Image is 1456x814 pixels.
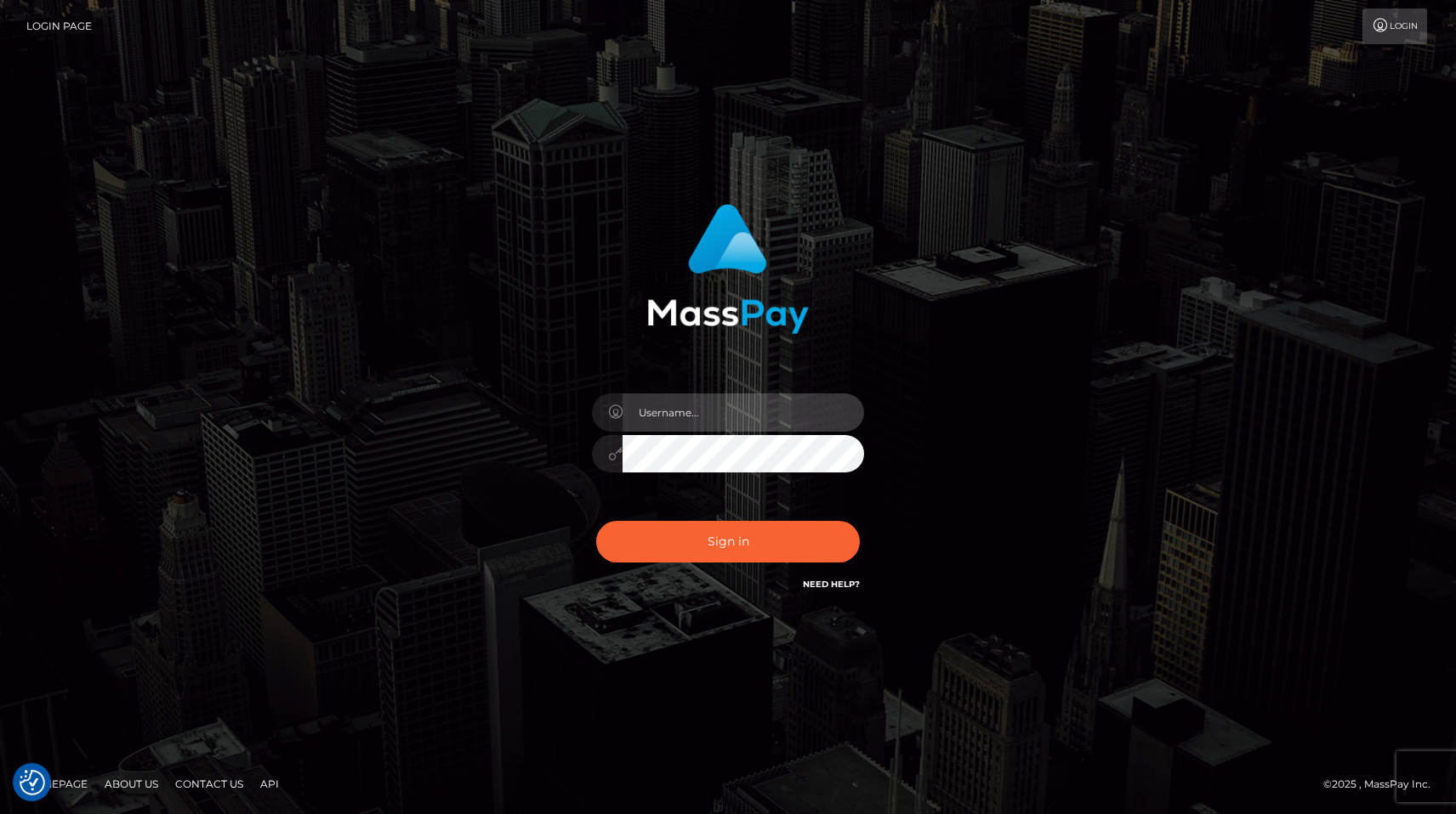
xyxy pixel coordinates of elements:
[803,579,860,590] a: Need Help?
[168,771,250,797] a: Contact Us
[596,521,860,562] button: Sign in
[1362,8,1427,44] a: Login
[20,770,45,795] button: Consent Preferences
[253,771,286,797] a: API
[623,393,864,432] input: Username...
[20,770,45,795] img: Revisit consent button
[26,8,92,44] a: Login Page
[19,771,94,797] a: Homepage
[98,771,165,797] a: About Us
[647,204,809,334] img: MassPay Login
[1323,775,1443,794] div: © 2025 , MassPay Inc.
